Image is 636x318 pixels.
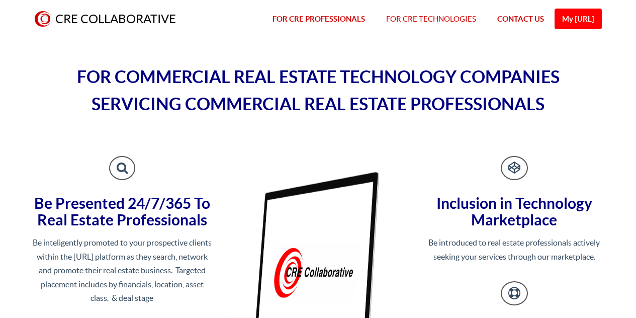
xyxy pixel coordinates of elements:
span: Be Presented 24/7/365 To Real Estate Professionals [34,195,210,228]
p: Be introduced to real estate professionals actively seeking your services through our marketplace. [424,236,605,264]
span: Inclusion in Technology Marketplace [436,195,592,228]
a: My [URL] [555,9,602,29]
span: FOR COMMERCIAL REAL ESTATE TECHNOLOGY COMPANIES SERVICING COMMERCIAL REAL ESTATE PROFESSIONALS [77,67,560,114]
p: Be inteligently promoted to your prospective clients within the [URL] platform as they search, ne... [32,236,213,305]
